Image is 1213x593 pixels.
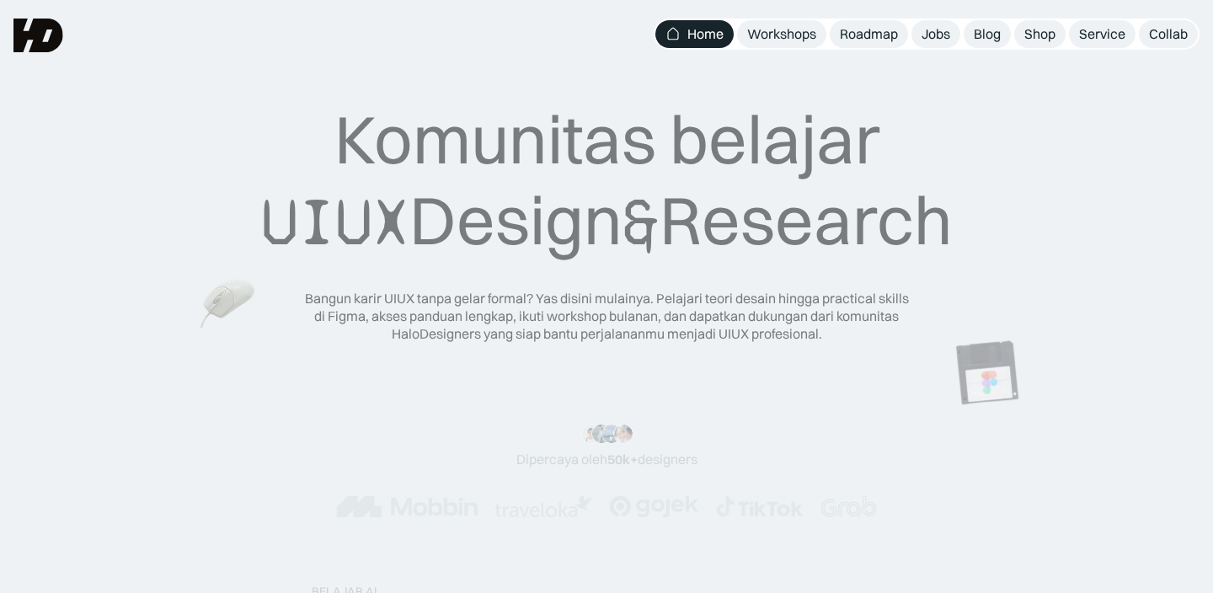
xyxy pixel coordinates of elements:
div: Jobs [922,25,950,43]
div: Service [1079,25,1125,43]
div: Collab [1149,25,1188,43]
span: UIUX [261,182,409,263]
a: Shop [1014,20,1066,48]
a: Home [655,20,734,48]
div: Komunitas belajar Design Research [261,99,953,263]
a: Blog [964,20,1011,48]
a: Collab [1139,20,1198,48]
div: Bangun karir UIUX tanpa gelar formal? Yas disini mulainya. Pelajari teori desain hingga practical... [303,290,910,342]
a: Service [1069,20,1136,48]
a: Jobs [911,20,960,48]
a: Roadmap [830,20,908,48]
div: Workshops [747,25,816,43]
div: Home [687,25,724,43]
div: Dipercaya oleh designers [516,451,697,468]
span: & [623,182,660,263]
div: Shop [1024,25,1055,43]
div: Blog [974,25,1001,43]
a: Workshops [737,20,826,48]
div: Roadmap [840,25,898,43]
span: 50k+ [607,451,638,467]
